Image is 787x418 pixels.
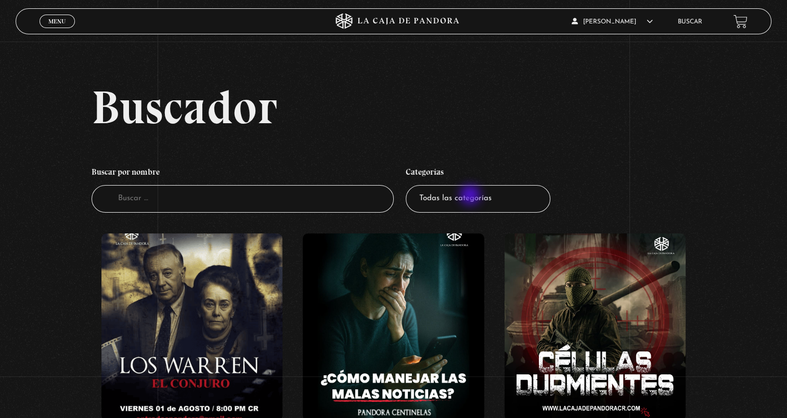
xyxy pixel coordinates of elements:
h4: Categorías [406,162,550,186]
span: Menu [48,18,66,24]
a: Buscar [678,19,702,25]
a: View your shopping cart [733,15,747,29]
span: Cerrar [45,27,69,34]
span: [PERSON_NAME] [572,19,653,25]
h2: Buscador [92,84,771,130]
h4: Buscar por nombre [92,162,394,186]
